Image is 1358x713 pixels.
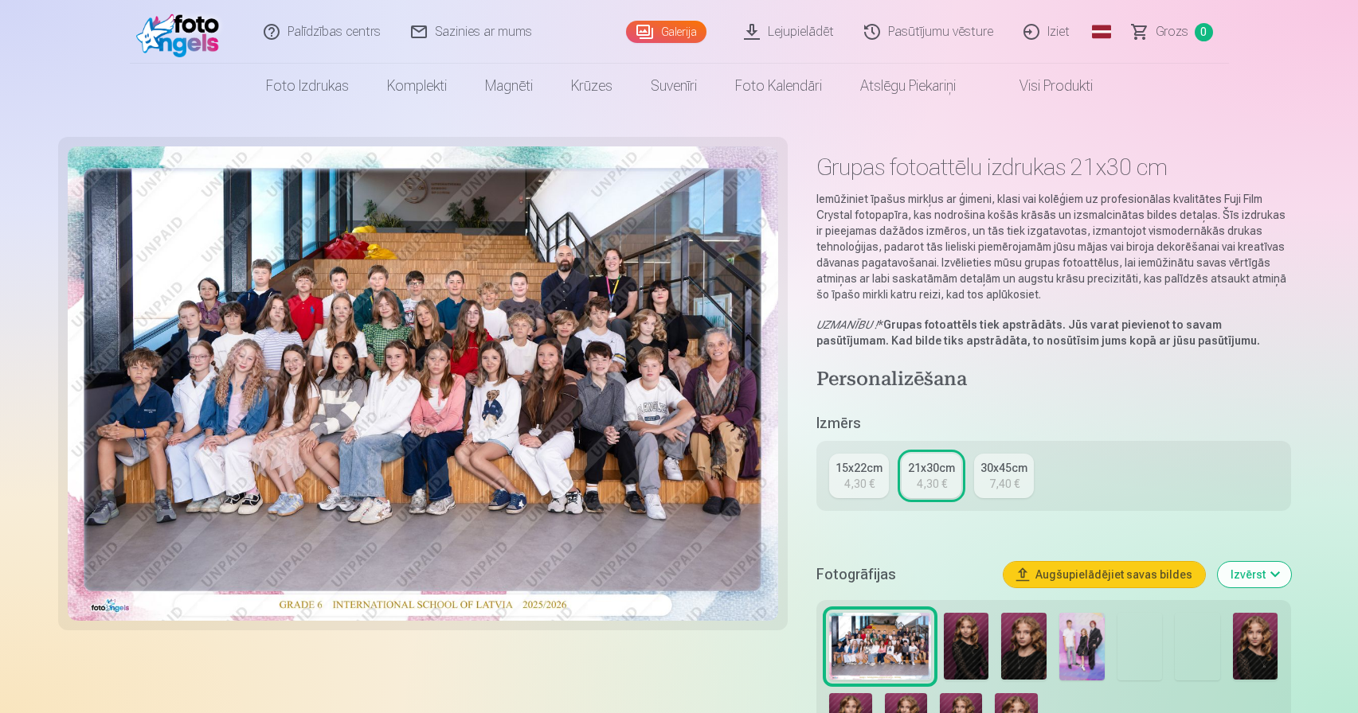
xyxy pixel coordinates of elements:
a: Krūzes [552,64,632,108]
div: 30x45cm [980,460,1027,476]
img: /fa1 [136,6,228,57]
a: Suvenīri [632,64,716,108]
a: 21x30cm4,30 € [902,454,961,498]
a: Atslēgu piekariņi [841,64,975,108]
strong: Grupas fotoattēls tiek apstrādāts. Jūs varat pievienot to savam pasūtījumam. Kad bilde tiks apstr... [816,318,1260,347]
a: Galerija [626,21,706,43]
div: 21x30cm [908,460,955,476]
button: Augšupielādējiet savas bildes [1004,562,1205,587]
a: Magnēti [466,64,552,108]
button: Izvērst [1218,562,1291,587]
h5: Izmērs [816,412,1290,434]
a: Komplekti [368,64,466,108]
h4: Personalizēšana [816,368,1290,393]
a: 30x45cm7,40 € [974,454,1034,498]
div: 15x22cm [836,460,883,476]
div: 7,40 € [989,476,1019,492]
span: Grozs [1156,22,1188,41]
p: Iemūžiniet īpašus mirkļus ar ģimeni, klasi vai kolēģiem uz profesionālas kvalitātes Fuji Film Cry... [816,191,1290,302]
em: UZMANĪBU ! [816,318,878,331]
h5: Fotogrāfijas [816,563,990,586]
h1: Grupas fotoattēlu izdrukas 21x30 cm [816,153,1290,181]
a: Foto izdrukas [247,64,368,108]
a: Foto kalendāri [716,64,841,108]
a: 15x22cm4,30 € [829,454,889,498]
div: 4,30 € [917,476,947,492]
span: 0 [1195,23,1213,41]
div: 4,30 € [844,476,875,492]
a: Visi produkti [975,64,1112,108]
